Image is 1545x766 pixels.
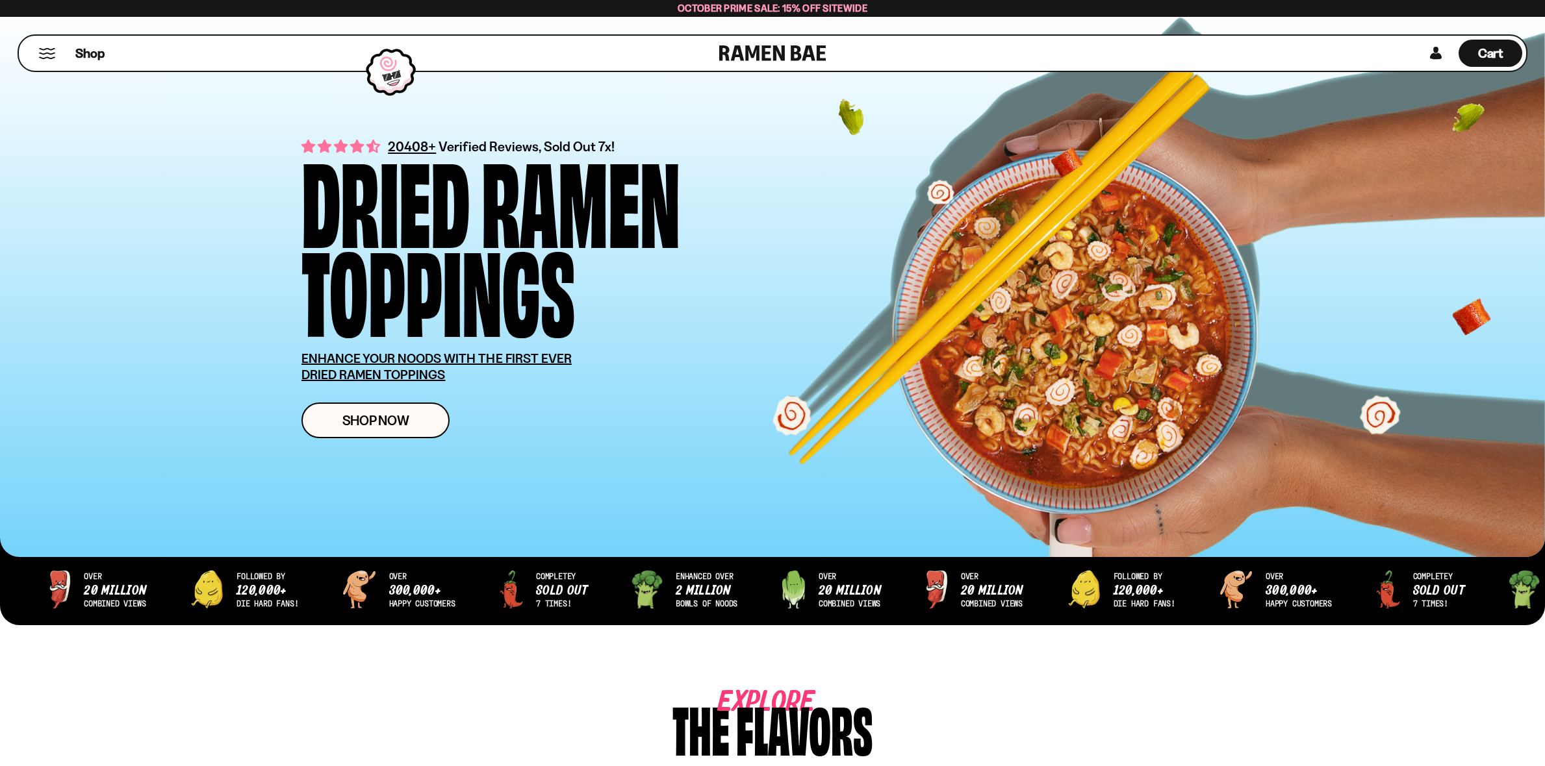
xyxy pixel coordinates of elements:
[301,402,450,438] a: Shop Now
[75,40,105,67] a: Shop
[736,697,873,758] div: flavors
[481,153,680,242] div: Ramen
[342,414,409,427] span: Shop Now
[38,48,56,59] button: Mobile Menu Trigger
[1478,45,1503,61] span: Cart
[301,242,575,331] div: Toppings
[301,153,470,242] div: Dried
[672,697,730,758] div: The
[75,45,105,62] span: Shop
[1459,36,1522,71] div: Cart
[718,697,775,709] span: Explore
[678,2,867,14] span: October Prime Sale: 15% off Sitewide
[301,351,572,382] u: ENHANCE YOUR NOODS WITH THE FIRST EVER DRIED RAMEN TOPPINGS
